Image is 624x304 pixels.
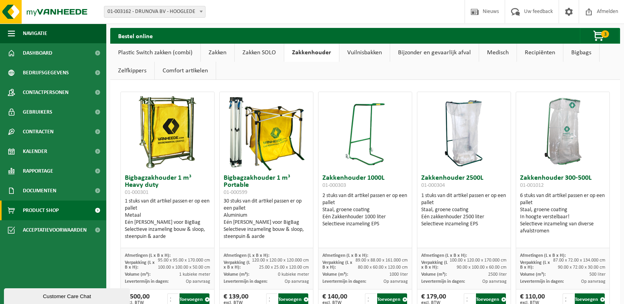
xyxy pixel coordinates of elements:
[421,279,465,284] span: Levertermijn in dagen:
[224,279,267,284] span: Levertermijn in dagen:
[322,260,352,270] span: Verpakking (L x B x H):
[259,265,309,270] span: 25.00 x 25.00 x 120.00 cm
[125,260,155,270] span: Verpakking (L x B x H):
[520,260,550,270] span: Verpakking (L x B x H):
[520,192,605,235] div: 6 stuks van dit artikel passen er op een pallet
[520,272,546,277] span: Volume (m³):
[224,212,309,219] div: Aluminium
[345,92,385,171] img: 01-000303
[421,272,447,277] span: Volume (m³):
[322,182,346,188] span: 01-000303
[125,190,148,195] span: 01-000301
[23,181,56,201] span: Documenten
[224,219,309,226] div: Eén [PERSON_NAME] voor BigBag
[224,175,309,196] h3: Bigbagzakhouder 1 m³ Portable
[224,253,269,258] span: Afmetingen (L x B x H):
[389,272,408,277] span: 1000 liter
[479,44,517,62] a: Medisch
[520,221,605,235] div: Selectieve inzameling van diverse afvalstromen
[421,253,467,258] span: Afmetingen (L x B x H):
[523,92,602,171] img: 01-001012
[520,214,605,221] div: In hoogte verstelbaar!
[23,43,52,63] span: Dashboard
[23,83,69,102] span: Contactpersonen
[558,265,605,270] span: 90.00 x 72.00 x 30.00 cm
[110,62,154,80] a: Zelfkippers
[155,62,216,80] a: Comfort artikelen
[322,272,348,277] span: Volume (m³):
[488,272,507,277] span: 2500 liter
[421,192,506,228] div: 1 stuks van dit artikel passen er op een pallet
[421,206,506,214] div: Staal, groene coating
[450,258,507,263] span: 100.00 x 120.00 x 170.000 cm
[520,279,564,284] span: Levertermijn in dagen:
[322,206,407,214] div: Staal, groene coating
[4,287,131,304] iframe: chat widget
[23,201,59,220] span: Product Shop
[125,279,168,284] span: Levertermijn in dagen:
[224,226,309,240] div: Selectieve inzameling bouw & sloop, steenpuin & aarde
[383,279,408,284] span: Op aanvraag
[125,175,210,196] h3: Bigbagzakhouder 1 m³ Heavy duty
[421,214,506,221] div: Eén zakkenhouder 2500 liter
[563,44,599,62] a: Bigbags
[110,28,161,43] h2: Bestel online
[322,175,407,190] h3: Zakkenhouder 1000L
[23,24,47,43] span: Navigatie
[23,220,87,240] span: Acceptatievoorwaarden
[235,44,284,62] a: Zakken SOLO
[128,92,207,171] img: 01-000301
[23,102,52,122] span: Gebruikers
[158,265,210,270] span: 100.00 x 100.00 x 50.00 cm
[322,253,368,258] span: Afmetingen (L x B x H):
[517,44,563,62] a: Recipiënten
[580,28,619,44] button: 3
[158,258,210,263] span: 95.00 x 95.00 x 170.000 cm
[125,198,210,240] div: 1 stuks van dit artikel passen er op een pallet
[285,279,309,284] span: Op aanvraag
[520,182,544,188] span: 01-001012
[457,265,507,270] span: 90.00 x 100.00 x 60.00 cm
[201,44,234,62] a: Zakken
[356,258,408,263] span: 89.00 x 88.00 x 161.000 cm
[125,272,150,277] span: Volume (m³):
[224,272,249,277] span: Volume (m³):
[125,219,210,226] div: Eén [PERSON_NAME] voor BigBag
[23,63,69,83] span: Bedrijfsgegevens
[125,253,170,258] span: Afmetingen (L x B x H):
[520,175,605,190] h3: Zakkenhouder 300-500L
[179,272,210,277] span: 1 kubieke meter
[252,258,309,263] span: 120.00 x 120.00 x 120.000 cm
[322,192,407,228] div: 2 stuks van dit artikel passen er op een pallet
[421,175,506,190] h3: Zakkenhouder 2500L
[186,279,210,284] span: Op aanvraag
[125,212,210,219] div: Metaal
[520,206,605,214] div: Staal, groene coating
[104,6,205,17] span: 01-003162 - DRUNOVA BV - HOOGLEDE
[601,30,609,38] span: 3
[125,226,210,240] div: Selectieve inzameling bouw & sloop, steenpuin & aarde
[390,44,479,62] a: Bijzonder en gevaarlijk afval
[23,122,54,142] span: Contracten
[23,161,53,181] span: Rapportage
[224,190,247,195] span: 01-000599
[23,142,47,161] span: Kalender
[284,44,339,62] a: Zakkenhouder
[589,272,605,277] span: 500 liter
[421,182,445,188] span: 01-000304
[224,198,309,240] div: 30 stuks van dit artikel passen er op een pallet
[444,92,483,171] img: 01-000304
[358,265,408,270] span: 80.00 x 60.00 x 120.00 cm
[224,260,250,270] span: Verpakking (L x B x H):
[520,253,566,258] span: Afmetingen (L x B x H):
[278,272,309,277] span: 0 kubieke meter
[482,279,507,284] span: Op aanvraag
[110,44,200,62] a: Plastic Switch zakken (combi)
[322,279,366,284] span: Levertermijn in dagen:
[553,258,605,263] span: 87.00 x 72.00 x 134.000 cm
[421,221,506,228] div: Selectieve inzameling EPS
[227,92,306,171] img: 01-000599
[421,260,448,270] span: Verpakking (L x B x H):
[322,221,407,228] div: Selectieve inzameling EPS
